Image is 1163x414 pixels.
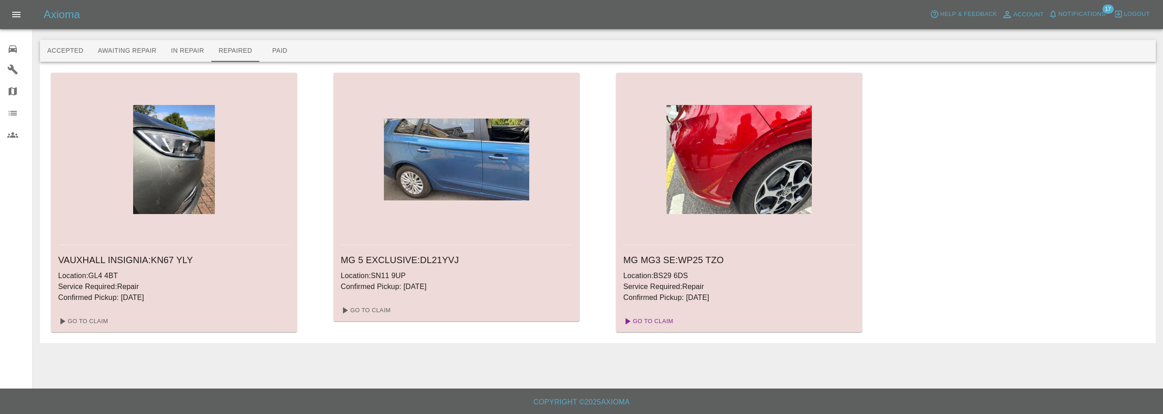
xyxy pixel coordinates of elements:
button: Awaiting Repair [90,40,164,62]
p: Confirmed Pickup: [DATE] [58,292,290,303]
p: Location: SN11 9UP [341,270,572,281]
h6: VAUXHALL INSIGNIA : KN67 YLY [58,253,290,267]
h6: Copyright © 2025 Axioma [7,396,1156,409]
button: In Repair [164,40,212,62]
p: Confirmed Pickup: [DATE] [341,281,572,292]
button: Open drawer [5,4,27,25]
button: Repaired [211,40,259,62]
p: Service Required: Repair [623,281,855,292]
button: Help & Feedback [928,7,999,21]
a: Account [999,7,1046,22]
button: Notifications [1046,7,1108,21]
a: Go To Claim [337,303,393,318]
button: Accepted [40,40,90,62]
a: Go To Claim [55,314,110,329]
span: Account [1014,10,1044,20]
a: Go To Claim [620,314,676,329]
h6: MG 5 EXCLUSIVE : DL21YVJ [341,253,572,267]
button: Logout [1112,7,1152,21]
p: Location: BS29 6DS [623,270,855,281]
span: Notifications [1059,9,1106,20]
span: Logout [1124,9,1150,20]
span: 17 [1102,5,1113,14]
p: Location: GL4 4BT [58,270,290,281]
h6: MG MG3 SE : WP25 TZO [623,253,855,267]
button: Paid [259,40,300,62]
h5: Axioma [44,7,80,22]
p: Service Required: Repair [58,281,290,292]
span: Help & Feedback [940,9,997,20]
p: Confirmed Pickup: [DATE] [623,292,855,303]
